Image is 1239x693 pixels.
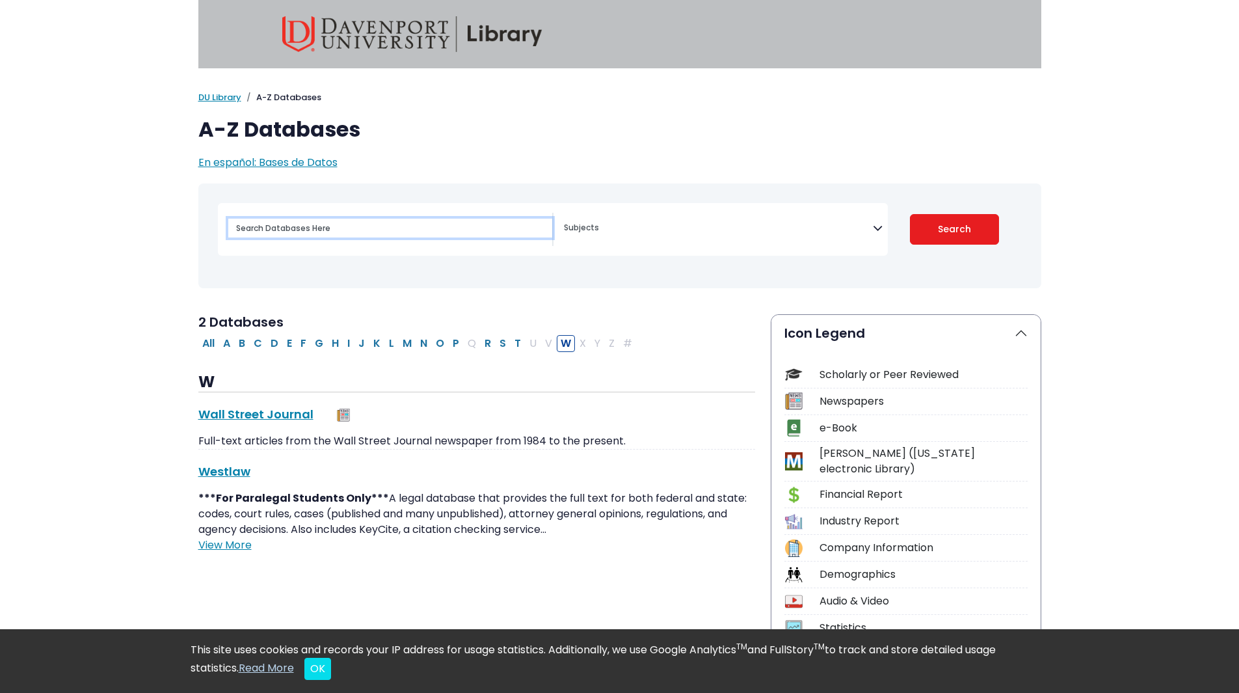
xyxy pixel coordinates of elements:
div: Newspapers [819,394,1028,409]
img: Icon MeL (Michigan electronic Library) [785,452,803,470]
button: Close [304,658,331,680]
button: Filter Results D [267,335,282,352]
a: Wall Street Journal [198,406,313,422]
img: Icon Newspapers [785,392,803,410]
button: Filter Results A [219,335,234,352]
img: Icon Industry Report [785,513,803,530]
button: Icon Legend [771,315,1041,351]
button: Filter Results J [354,335,369,352]
textarea: Search [564,224,873,234]
button: Filter Results O [432,335,448,352]
button: Filter Results C [250,335,266,352]
button: Filter Results M [399,335,416,352]
img: Icon Audio & Video [785,593,803,610]
img: Icon Scholarly or Peer Reviewed [785,366,803,383]
div: Scholarly or Peer Reviewed [819,367,1028,383]
span: 2 Databases [198,313,284,331]
a: En español: Bases de Datos [198,155,338,170]
button: Filter Results P [449,335,463,352]
sup: TM [814,641,825,652]
div: Company Information [819,540,1028,556]
div: Alpha-list to filter by first letter of database name [198,335,637,350]
div: This site uses cookies and records your IP address for usage statistics. Additionally, we use Goo... [191,642,1049,680]
a: Read More [239,660,294,675]
h1: A-Z Databases [198,117,1041,142]
button: Filter Results K [369,335,384,352]
p: A legal database that provides the full text for both federal and state: codes, court rules, case... [198,491,755,537]
img: Davenport University Library [282,16,542,52]
button: Submit for Search Results [910,214,999,245]
img: Icon Company Information [785,539,803,557]
li: A-Z Databases [241,91,321,104]
div: Demographics [819,567,1028,582]
img: Icon Demographics [785,566,803,584]
sup: TM [736,641,747,652]
button: Filter Results R [481,335,495,352]
img: Icon Statistics [785,619,803,637]
button: Filter Results B [235,335,249,352]
input: Search database by title or keyword [228,219,552,238]
h3: W [198,373,755,392]
p: Full-text articles from the Wall Street Journal newspaper from 1984 to the present. [198,433,755,449]
button: All [198,335,219,352]
a: DU Library [198,91,241,103]
strong: ***For Paralegal Students Only*** [198,491,389,506]
img: Newspapers [337,409,350,422]
button: Filter Results L [385,335,398,352]
nav: breadcrumb [198,91,1041,104]
nav: Search filters [198,183,1041,288]
div: Industry Report [819,513,1028,529]
a: View More [198,537,252,552]
button: Filter Results N [416,335,431,352]
div: Audio & Video [819,593,1028,609]
img: Icon Financial Report [785,486,803,504]
div: Statistics [819,620,1028,636]
button: Filter Results S [496,335,510,352]
button: Filter Results E [283,335,296,352]
div: Financial Report [819,487,1028,502]
button: Filter Results T [511,335,525,352]
button: Filter Results F [297,335,310,352]
button: Filter Results W [557,335,575,352]
a: Westlaw [198,463,250,480]
div: [PERSON_NAME] ([US_STATE] electronic Library) [819,446,1028,477]
button: Filter Results G [311,335,327,352]
button: Filter Results I [343,335,354,352]
img: Icon e-Book [785,419,803,437]
div: e-Book [819,420,1028,436]
button: Filter Results H [328,335,343,352]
